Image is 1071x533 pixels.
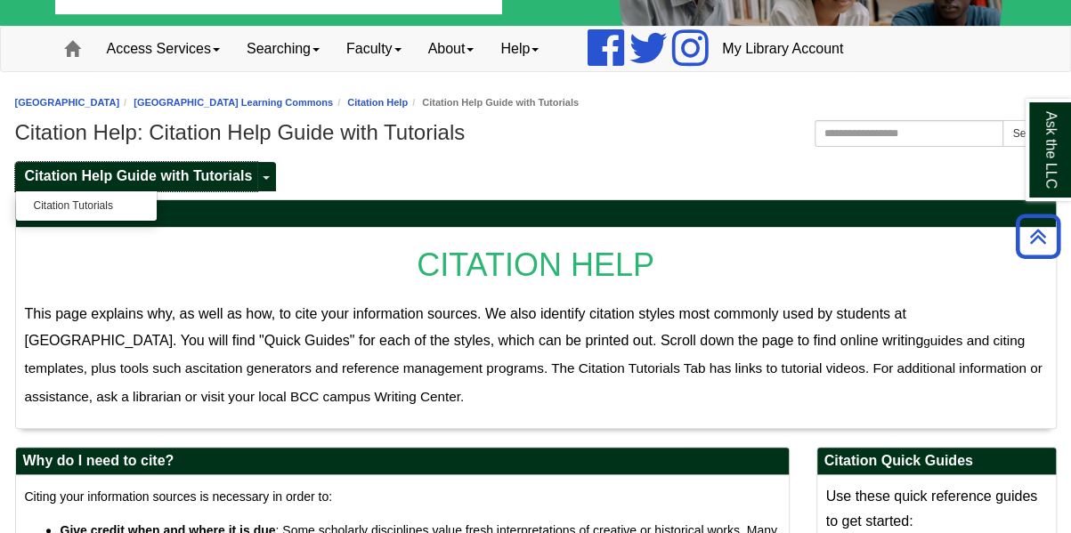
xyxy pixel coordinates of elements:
h2: Why do I need to cite? [16,448,789,475]
span: g [923,335,930,348]
a: Citation Help [347,97,408,108]
span: citation generators and reference management programs. The Citation Tutorials Tab has links to tu... [25,360,1043,404]
a: Access Services [93,27,233,71]
h2: Citation Quick Guides [817,448,1056,475]
span: CITATION HELP [417,246,654,283]
a: Searching [233,27,333,71]
span: Citing your information sources is necessary in order to: [25,489,332,504]
a: Help [487,27,552,71]
span: This page explains why, as well as how, to cite your information sources. We also identify citati... [25,306,930,348]
h1: Citation Help: Citation Help Guide with Tutorials [15,120,1057,145]
button: Search [1002,120,1056,147]
a: Citation Help Guide with Tutorials [15,162,258,191]
a: Back to Top [1010,224,1067,248]
a: Citation Tutorials [16,196,157,216]
div: Guide Pages [15,160,1057,190]
a: My Library Account [709,27,856,71]
a: Faculty [333,27,415,71]
a: About [415,27,488,71]
span: Citation Help Guide with Tutorials [25,168,253,183]
a: [GEOGRAPHIC_DATA] [15,97,120,108]
li: Citation Help Guide with Tutorials [408,94,579,111]
a: [GEOGRAPHIC_DATA] Learning Commons [134,97,333,108]
nav: breadcrumb [15,94,1057,111]
h2: Citation Help [16,200,1056,228]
